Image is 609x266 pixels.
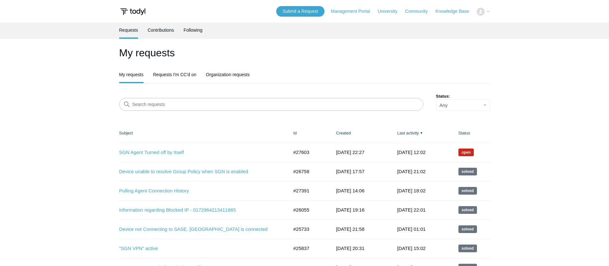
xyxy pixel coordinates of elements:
td: #27391 [287,181,330,200]
td: #26055 [287,200,330,220]
td: #27603 [287,143,330,162]
time: 2025-08-14T18:02:58+00:00 [397,188,426,193]
a: Requests [119,23,138,37]
time: 2025-08-19T21:02:50+00:00 [397,169,426,174]
time: 2025-08-13T14:06:28+00:00 [336,188,364,193]
th: Status [452,124,490,143]
h1: My requests [119,45,490,60]
time: 2025-08-21T22:27:35+00:00 [336,149,364,155]
a: Created [336,131,351,135]
span: This request has been solved [458,245,477,252]
a: Community [405,8,434,15]
a: University [378,8,403,15]
span: This request has been solved [458,206,477,214]
time: 2025-07-09T19:16:47+00:00 [336,207,364,213]
a: Information regarding Blocked IP - 0172964213411885 [119,206,279,214]
span: ▼ [420,131,423,135]
a: SGN Agent Turned off by Itself [119,149,279,156]
time: 2025-06-30T20:31:17+00:00 [336,246,364,251]
a: Device unable to resolve Group Policy when SGN is enabled [119,168,279,175]
td: #25733 [287,220,330,239]
time: 2025-06-26T21:58:02+00:00 [336,226,364,232]
td: #26758 [287,162,330,181]
label: Status: [436,93,490,100]
td: #25837 [287,239,330,258]
time: 2025-07-25T17:57:08+00:00 [336,169,364,174]
span: We are working on a response for you [458,149,474,156]
a: Device not Connecting to SASE. [GEOGRAPHIC_DATA] is connected [119,226,279,233]
a: "SGN VPN" active [119,245,279,252]
span: This request has been solved [458,168,477,175]
a: Management Portal [331,8,376,15]
a: Last activity▼ [397,131,419,135]
a: Knowledge Base [435,8,475,15]
a: Submit a Request [276,6,324,17]
time: 2025-08-22T12:02:03+00:00 [397,149,426,155]
img: Todyl Support Center Help Center home page [119,6,146,18]
a: Contributions [148,23,174,37]
a: Following [183,23,202,37]
span: This request has been solved [458,225,477,233]
time: 2025-07-28T01:01:35+00:00 [397,226,426,232]
input: Search requests [119,98,423,111]
a: Requests I'm CC'd on [153,67,196,82]
time: 2025-07-29T22:01:47+00:00 [397,207,426,213]
a: My requests [119,67,144,82]
a: Organization requests [206,67,250,82]
a: Pulling Agent Connection History [119,187,279,195]
th: Subject [119,124,287,143]
span: This request has been solved [458,187,477,195]
time: 2025-07-21T15:02:40+00:00 [397,246,426,251]
th: Id [287,124,330,143]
